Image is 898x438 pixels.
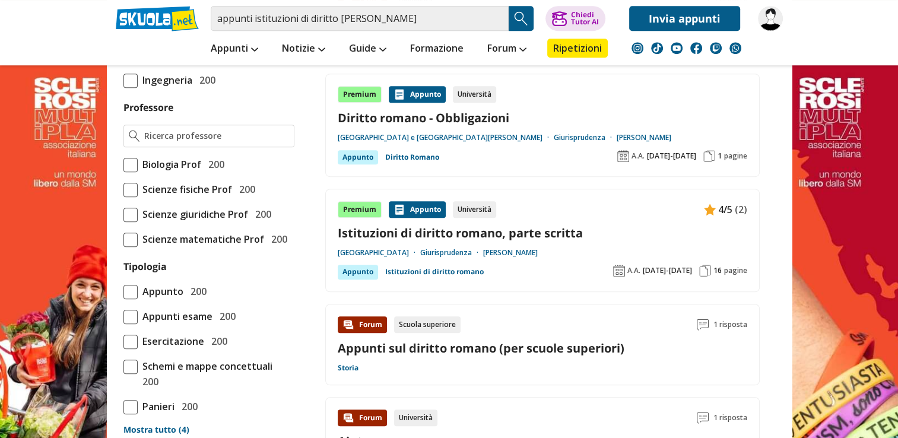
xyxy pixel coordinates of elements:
img: Anno accademico [613,265,625,277]
div: Appunto [338,150,378,164]
img: Commenti lettura [697,319,709,331]
a: Formazione [407,39,467,60]
span: Scienze fisiche Prof [138,182,232,197]
span: Scienze giuridiche Prof [138,207,248,222]
img: Anno accademico [617,150,629,162]
img: tiktok [651,42,663,54]
label: Tipologia [123,260,167,273]
a: [GEOGRAPHIC_DATA] e [GEOGRAPHIC_DATA][PERSON_NAME] [338,133,554,142]
div: Premium [338,201,382,218]
label: Professore [123,101,173,114]
span: Esercitazione [138,334,204,349]
div: Università [453,201,496,218]
span: Appunto [138,284,183,299]
img: Ricerca professore [129,130,140,142]
span: 200 [177,399,198,414]
span: Ingegneria [138,72,192,88]
a: Diritto Romano [385,150,439,164]
img: Salvatore2310 [758,6,783,31]
img: facebook [690,42,702,54]
div: Forum [338,410,387,426]
div: Università [394,410,437,426]
img: twitch [710,42,722,54]
span: pagine [724,151,747,161]
div: Forum [338,316,387,333]
span: 1 [718,151,722,161]
img: instagram [632,42,643,54]
a: Appunti sul diritto romano (per scuole superiori) [338,340,624,356]
a: Invia appunti [629,6,740,31]
img: Commenti lettura [697,412,709,424]
div: Università [453,86,496,103]
button: ChiediTutor AI [545,6,605,31]
a: Forum [484,39,529,60]
a: Giurisprudenza [420,248,483,258]
span: pagine [724,266,747,275]
span: Panieri [138,399,174,414]
a: [GEOGRAPHIC_DATA] [338,248,420,258]
a: [PERSON_NAME] [617,133,671,142]
a: Appunti [208,39,261,60]
span: 200 [250,207,271,222]
a: Istituzioni di diritto romano [385,265,484,279]
span: 1 risposta [713,410,747,426]
span: 200 [234,182,255,197]
img: Forum contenuto [342,412,354,424]
a: Diritto romano - Obbligazioni [338,110,747,126]
span: A.A. [632,151,645,161]
div: Chiedi Tutor AI [570,11,598,26]
a: Storia [338,363,358,373]
span: 4/5 [718,202,732,217]
img: Appunti contenuto [704,204,716,215]
img: youtube [671,42,683,54]
a: Istituzioni di diritto romano, parte scritta [338,225,747,241]
span: [DATE]-[DATE] [643,266,692,275]
a: Guide [346,39,389,60]
span: Appunti esame [138,309,212,324]
div: Premium [338,86,382,103]
div: Appunto [389,201,446,218]
span: 200 [204,157,224,172]
a: Ripetizioni [547,39,608,58]
div: Appunto [389,86,446,103]
span: 200 [266,231,287,247]
a: [PERSON_NAME] [483,248,538,258]
div: Appunto [338,265,378,279]
span: 200 [207,334,227,349]
div: Scuola superiore [394,316,461,333]
span: 200 [138,374,158,389]
img: Pagine [703,150,715,162]
span: Schemi e mappe concettuali [138,358,272,374]
a: Notizie [279,39,328,60]
span: [DATE]-[DATE] [647,151,696,161]
span: A.A. [627,266,640,275]
span: 200 [215,309,236,324]
a: Giurisprudenza [554,133,617,142]
button: Search Button [509,6,534,31]
span: 200 [195,72,215,88]
span: (2) [735,202,747,217]
a: Mostra tutto (4) [123,424,294,436]
span: 1 risposta [713,316,747,333]
span: 16 [713,266,722,275]
img: Appunti contenuto [394,88,405,100]
input: Ricerca professore [144,130,288,142]
img: WhatsApp [729,42,741,54]
img: Cerca appunti, riassunti o versioni [512,9,530,27]
input: Cerca appunti, riassunti o versioni [211,6,509,31]
img: Pagine [699,265,711,277]
img: Appunti contenuto [394,204,405,215]
img: Forum contenuto [342,319,354,331]
span: Biologia Prof [138,157,201,172]
span: Scienze matematiche Prof [138,231,264,247]
span: 200 [186,284,207,299]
